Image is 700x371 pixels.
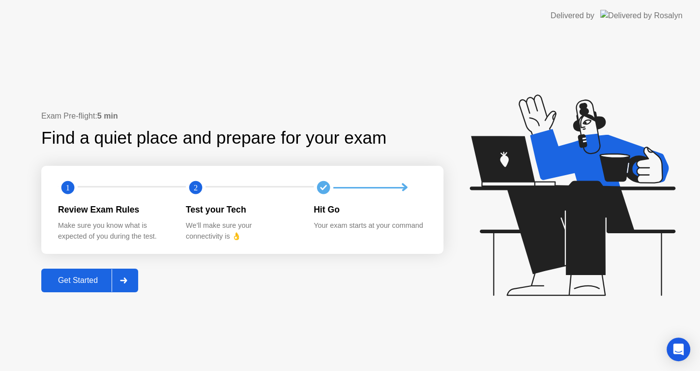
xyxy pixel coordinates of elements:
[186,220,298,242] div: We’ll make sure your connectivity is 👌
[194,183,198,192] text: 2
[41,125,388,151] div: Find a quiet place and prepare for your exam
[44,276,112,285] div: Get Started
[97,112,118,120] b: 5 min
[667,338,690,361] div: Open Intercom Messenger
[66,183,70,192] text: 1
[600,10,682,21] img: Delivered by Rosalyn
[551,10,594,22] div: Delivered by
[186,203,298,216] div: Test your Tech
[41,269,138,292] button: Get Started
[58,203,170,216] div: Review Exam Rules
[41,110,443,122] div: Exam Pre-flight:
[314,203,426,216] div: Hit Go
[314,220,426,231] div: Your exam starts at your command
[58,220,170,242] div: Make sure you know what is expected of you during the test.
